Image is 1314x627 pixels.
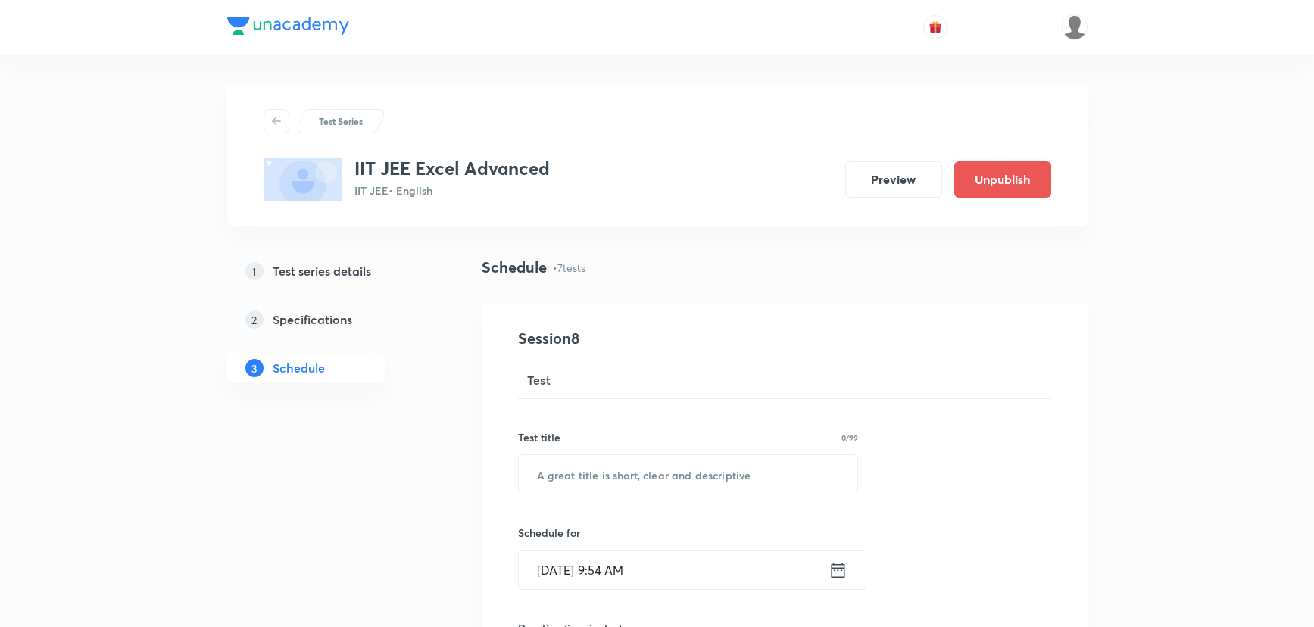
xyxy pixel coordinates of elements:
img: fallback-thumbnail.png [264,158,342,201]
p: 2 [245,310,264,329]
h5: Schedule [273,359,325,377]
a: 1Test series details [227,256,433,286]
img: Vivek Patil [1062,14,1088,40]
input: A great title is short, clear and descriptive [519,455,858,494]
button: Preview [845,161,942,198]
p: 0/99 [841,434,858,441]
button: avatar [923,15,947,39]
img: avatar [929,20,942,34]
p: • 7 tests [553,260,585,276]
p: 3 [245,359,264,377]
h5: Specifications [273,310,352,329]
h5: Test series details [273,262,371,280]
img: Company Logo [227,17,349,35]
p: Test Series [319,114,363,128]
p: IIT JEE • English [354,182,550,198]
button: Unpublish [954,161,1051,198]
span: Test [527,371,551,389]
h4: Session 8 [518,327,794,350]
h4: Schedule [482,256,547,279]
h3: IIT JEE Excel Advanced [354,158,550,179]
h6: Schedule for [518,525,859,541]
p: 1 [245,262,264,280]
a: Company Logo [227,17,349,39]
a: 2Specifications [227,304,433,335]
h6: Test title [518,429,560,445]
